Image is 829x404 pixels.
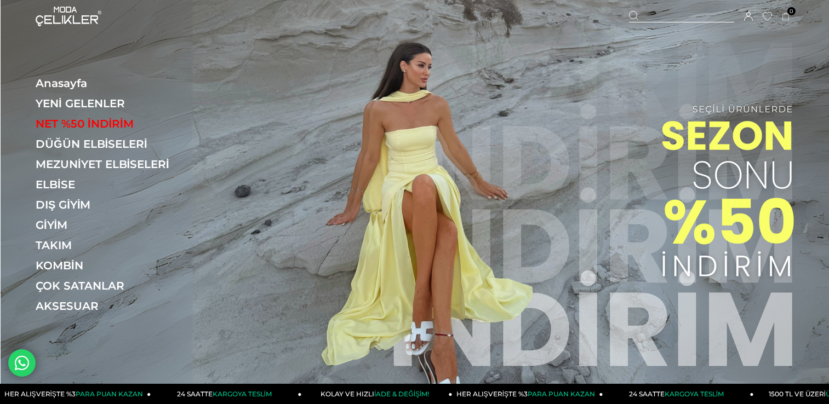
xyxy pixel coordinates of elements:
span: PARA PUAN KAZAN [76,390,143,398]
a: DIŞ GİYİM [36,198,186,211]
a: KOLAY VE HIZLIİADE & DEĞİŞİM! [301,384,452,404]
a: AKSESUAR [36,299,186,313]
a: Anasayfa [36,77,186,90]
a: YENİ GELENLER [36,97,186,110]
img: logo [36,7,101,26]
a: TAKIM [36,239,186,252]
span: KARGOYA TESLİM [213,390,272,398]
span: İADE & DEĞİŞİM! [374,390,429,398]
a: HER ALIŞVERİŞTE %3PARA PUAN KAZAN [452,384,603,404]
a: NET %50 İNDİRİM [36,117,186,130]
a: 24 SAATTEKARGOYA TESLİM [151,384,301,404]
a: ÇOK SATANLAR [36,279,186,292]
a: DÜĞÜN ELBİSELERİ [36,137,186,151]
span: 0 [787,7,796,15]
span: PARA PUAN KAZAN [528,390,595,398]
span: KARGOYA TESLİM [665,390,724,398]
a: GİYİM [36,218,186,232]
a: MEZUNİYET ELBİSELERİ [36,158,186,171]
a: 0 [782,13,790,21]
a: 24 SAATTEKARGOYA TESLİM [603,384,753,404]
a: ELBİSE [36,178,186,191]
a: KOMBİN [36,259,186,272]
